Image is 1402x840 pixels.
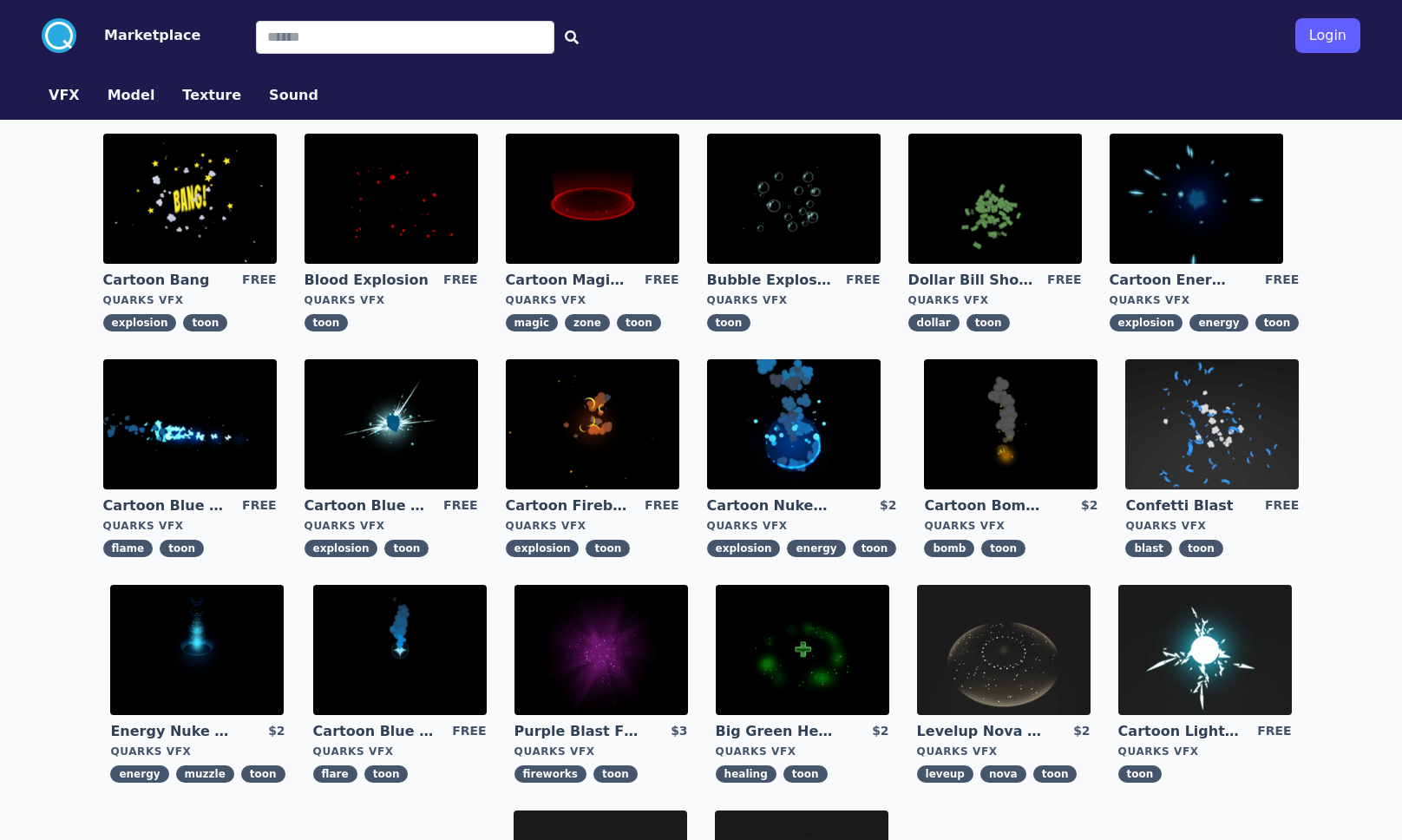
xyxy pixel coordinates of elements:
[506,519,679,533] div: Quarks VFX
[716,585,889,715] img: imgAlt
[103,293,277,307] div: Quarks VFX
[716,765,776,783] span: healing
[593,765,638,783] span: toon
[586,540,630,557] span: toon
[110,765,168,783] span: energy
[1265,271,1299,290] div: FREE
[1179,540,1223,557] span: toon
[176,765,234,783] span: muzzle
[241,765,285,783] span: toon
[103,314,177,331] span: explosion
[908,314,960,331] span: dollar
[103,540,154,557] span: flame
[1118,765,1163,783] span: toon
[980,765,1026,783] span: nova
[1110,271,1235,290] a: Cartoon Energy Explosion
[364,765,409,783] span: toon
[908,271,1033,290] a: Dollar Bill Shower
[256,21,554,54] input: Search
[94,85,169,106] a: Model
[76,25,200,46] a: Marketplace
[917,585,1091,715] img: imgAlt
[452,722,486,741] div: FREE
[917,745,1091,758] div: Quarks VFX
[269,85,318,106] button: Sound
[514,585,688,715] img: imgAlt
[182,85,241,106] button: Texture
[908,293,1082,307] div: Quarks VFX
[103,271,228,290] a: Cartoon Bang
[313,745,487,758] div: Quarks VFX
[506,134,679,264] img: imgAlt
[908,134,1082,264] img: imgAlt
[1118,585,1292,715] img: imgAlt
[1295,11,1360,60] a: Login
[242,496,276,515] div: FREE
[617,314,661,331] span: toon
[966,314,1011,331] span: toon
[853,540,897,557] span: toon
[924,496,1049,515] a: Cartoon Bomb Fuse
[924,540,974,557] span: bomb
[506,293,679,307] div: Quarks VFX
[707,496,832,515] a: Cartoon Nuke Energy Explosion
[506,496,631,515] a: Cartoon Fireball Explosion
[168,85,255,106] a: Texture
[305,540,378,557] span: explosion
[846,271,880,290] div: FREE
[1125,540,1172,557] span: blast
[1110,314,1183,331] span: explosion
[443,496,477,515] div: FREE
[305,519,478,533] div: Quarks VFX
[268,722,285,741] div: $2
[108,85,155,106] button: Model
[1125,496,1250,515] a: Confetti Blast
[110,722,235,741] a: Energy Nuke Muzzle Flash
[305,293,478,307] div: Quarks VFX
[506,271,631,290] a: Cartoon Magic Zone
[1110,293,1300,307] div: Quarks VFX
[103,359,277,489] img: imgAlt
[1073,722,1090,741] div: $2
[305,134,478,264] img: imgAlt
[183,314,227,331] span: toon
[514,765,586,783] span: fireworks
[506,540,580,557] span: explosion
[924,519,1097,533] div: Quarks VFX
[707,134,881,264] img: imgAlt
[1295,18,1360,53] button: Login
[1255,314,1300,331] span: toon
[1118,722,1243,741] a: Cartoon Lightning Ball
[49,85,80,106] button: VFX
[443,271,477,290] div: FREE
[917,722,1042,741] a: Levelup Nova Effect
[103,519,277,533] div: Quarks VFX
[707,271,832,290] a: Bubble Explosion
[1125,359,1299,489] img: imgAlt
[1033,765,1078,783] span: toon
[1081,496,1097,515] div: $2
[1265,496,1299,515] div: FREE
[707,293,881,307] div: Quarks VFX
[645,271,678,290] div: FREE
[514,745,688,758] div: Quarks VFX
[104,25,200,46] button: Marketplace
[110,745,285,758] div: Quarks VFX
[671,722,687,741] div: $3
[255,85,332,106] a: Sound
[1110,134,1283,264] img: imgAlt
[103,134,277,264] img: imgAlt
[1047,271,1081,290] div: FREE
[103,496,228,515] a: Cartoon Blue Flamethrower
[981,540,1025,557] span: toon
[506,359,679,489] img: imgAlt
[917,765,973,783] span: leveup
[313,765,357,783] span: flare
[716,745,889,758] div: Quarks VFX
[313,585,487,715] img: imgAlt
[313,722,438,741] a: Cartoon Blue Flare
[565,314,610,331] span: zone
[1118,745,1292,758] div: Quarks VFX
[242,271,276,290] div: FREE
[645,496,678,515] div: FREE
